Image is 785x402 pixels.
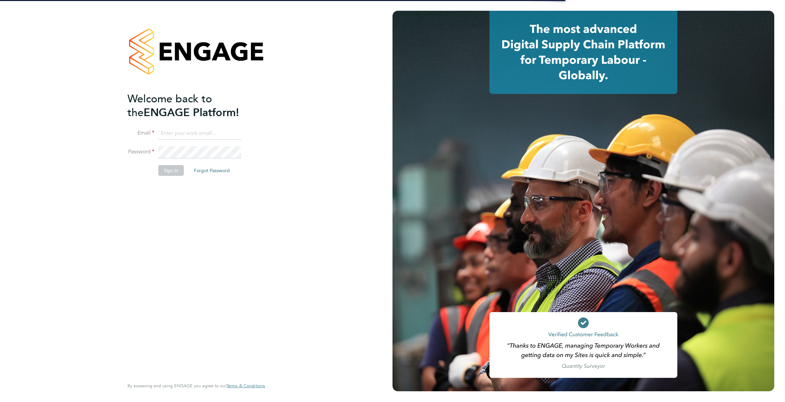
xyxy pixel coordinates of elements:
input: Enter your work email... [158,128,241,140]
span: By accessing and using ENGAGE you agree to our [127,383,265,389]
button: Forgot Password [189,165,235,176]
span: Welcome back to the [127,92,212,119]
label: Email [127,130,154,137]
button: Sign In [158,165,184,176]
label: Password [127,148,154,155]
h2: ENGAGE Platform! [127,92,258,119]
a: Terms & Conditions [226,383,265,389]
